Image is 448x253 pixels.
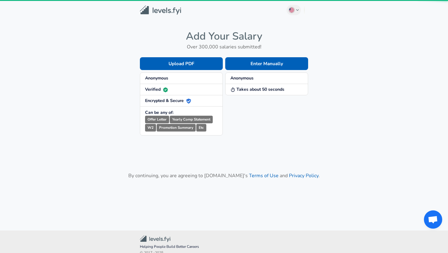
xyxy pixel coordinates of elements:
[170,116,213,123] small: Yearly Comp Statement
[145,98,191,104] strong: Encrypted & Secure
[140,30,308,43] h4: Add Your Salary
[225,57,308,70] button: Enter Manually
[140,5,181,15] img: Levels.fyi
[289,172,318,179] a: Privacy Policy
[157,124,196,132] small: Promotion Summary
[196,124,206,132] small: Etc
[145,124,156,132] small: W2
[140,57,223,70] button: Upload PDF
[145,86,168,92] strong: Verified
[140,43,308,51] h6: Over 300,000 salaries submitted!
[230,75,254,81] strong: Anonymous
[145,110,173,115] strong: Can be any of:
[145,75,168,81] strong: Anonymous
[145,116,169,123] small: Offer Letter
[140,244,308,250] span: Helping People Build Better Careers
[230,86,284,92] strong: Takes about 50 seconds
[424,210,442,229] div: Open chat
[289,8,294,12] img: English (US)
[286,5,301,15] button: English (US)
[249,172,279,179] a: Terms of Use
[140,235,170,242] img: Levels.fyi Community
